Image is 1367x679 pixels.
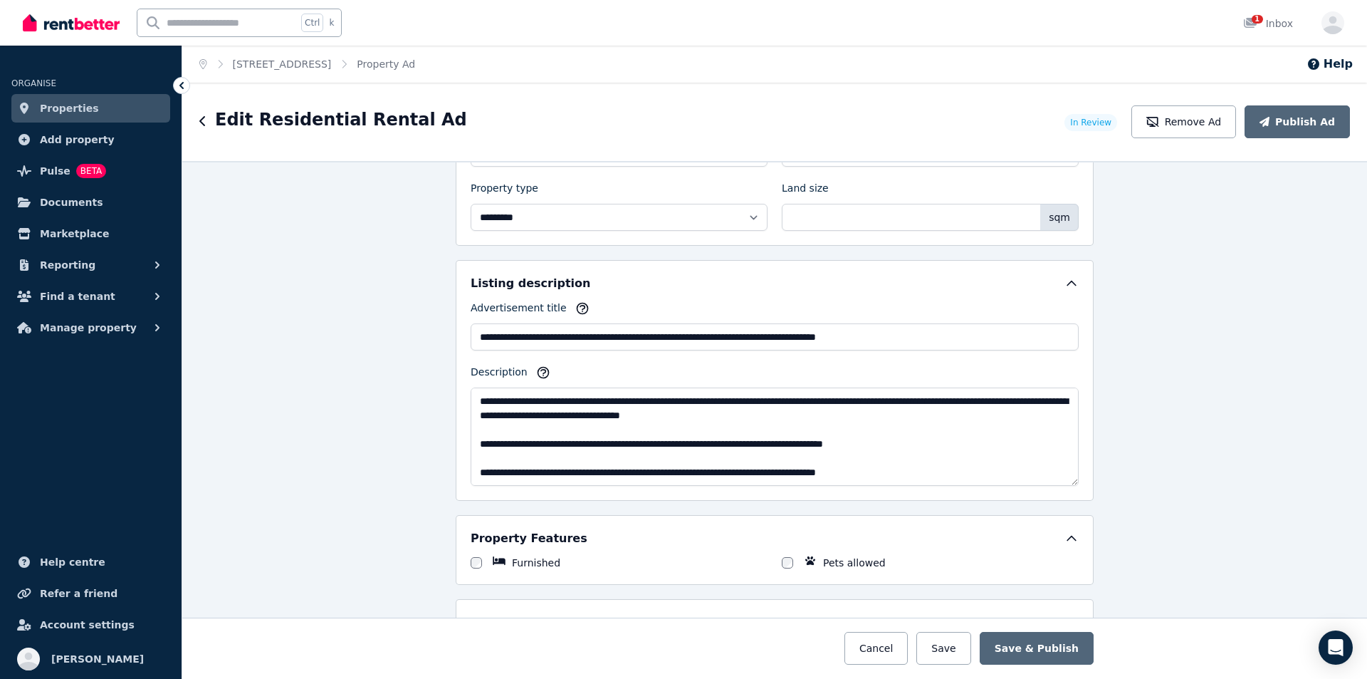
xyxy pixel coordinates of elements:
span: Marketplace [40,225,109,242]
span: BETA [76,164,106,178]
label: Property type [471,181,538,201]
span: Documents [40,194,103,211]
label: Description [471,365,528,385]
label: Furnished [512,556,560,570]
a: [STREET_ADDRESS] [233,58,332,70]
a: Marketplace [11,219,170,248]
button: Reporting [11,251,170,279]
span: [PERSON_NAME] [51,651,144,668]
button: Find a tenant [11,282,170,311]
a: Add property [11,125,170,154]
label: Pets allowed [823,556,886,570]
a: Property Ad [357,58,415,70]
img: RentBetter [23,12,120,33]
a: Properties [11,94,170,123]
label: Advertisement title [471,301,567,321]
span: Add property [40,131,115,148]
span: Reporting [40,256,95,274]
h1: Edit Residential Rental Ad [215,108,467,131]
span: Account settings [40,616,135,633]
span: Help centre [40,554,105,571]
span: Properties [40,100,99,117]
span: k [329,17,334,28]
a: PulseBETA [11,157,170,185]
span: Refer a friend [40,585,117,602]
a: Help centre [11,548,170,576]
label: Land size [782,181,829,201]
button: Help [1306,56,1353,73]
span: 1 [1252,15,1263,24]
h5: Listing description [471,275,590,292]
button: Publish Ad [1245,105,1350,138]
a: Account settings [11,611,170,639]
span: Find a tenant [40,288,115,305]
button: Save & Publish [980,632,1094,665]
nav: Breadcrumb [182,46,432,83]
button: Cancel [844,632,908,665]
h5: Indoor Features [471,614,572,631]
div: Inbox [1243,16,1293,31]
button: Remove Ad [1131,105,1236,138]
span: In Review [1070,117,1111,128]
div: Open Intercom Messenger [1319,631,1353,665]
span: Pulse [40,162,70,180]
a: Documents [11,188,170,217]
h5: Property Features [471,530,587,547]
button: Manage property [11,313,170,342]
span: ORGANISE [11,78,56,88]
span: Ctrl [301,14,323,32]
a: Refer a friend [11,579,170,608]
span: Manage property [40,319,137,336]
button: Save [916,632,970,665]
